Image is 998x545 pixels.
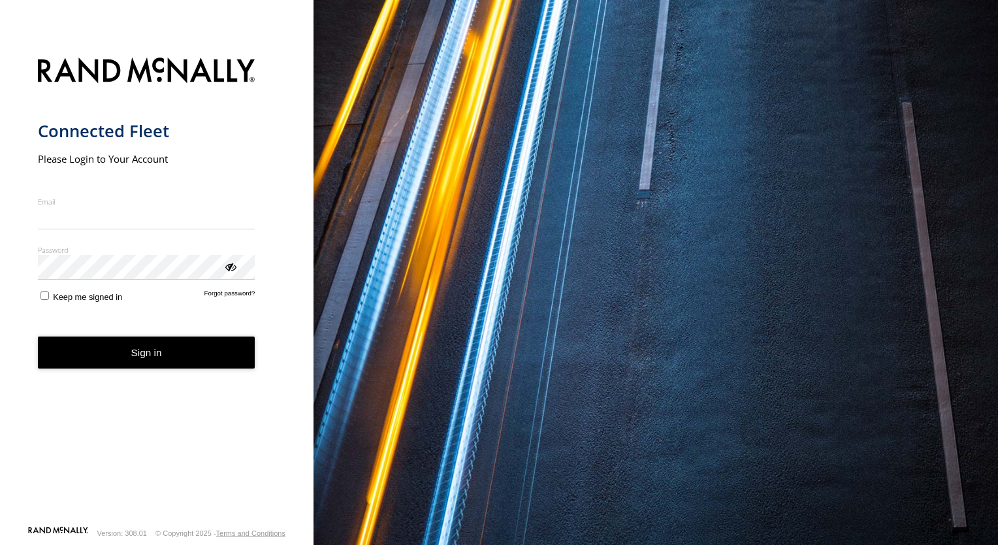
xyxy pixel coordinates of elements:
[28,527,88,540] a: Visit our Website
[40,291,49,300] input: Keep me signed in
[97,529,147,537] div: Version: 308.01
[155,529,285,537] div: © Copyright 2025 -
[204,289,255,302] a: Forgot password?
[38,55,255,88] img: Rand McNally
[38,120,255,142] h1: Connected Fleet
[38,50,276,525] form: main
[38,197,255,206] label: Email
[38,152,255,165] h2: Please Login to Your Account
[223,259,236,272] div: ViewPassword
[53,292,122,302] span: Keep me signed in
[216,529,285,537] a: Terms and Conditions
[38,245,255,255] label: Password
[38,337,255,369] button: Sign in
